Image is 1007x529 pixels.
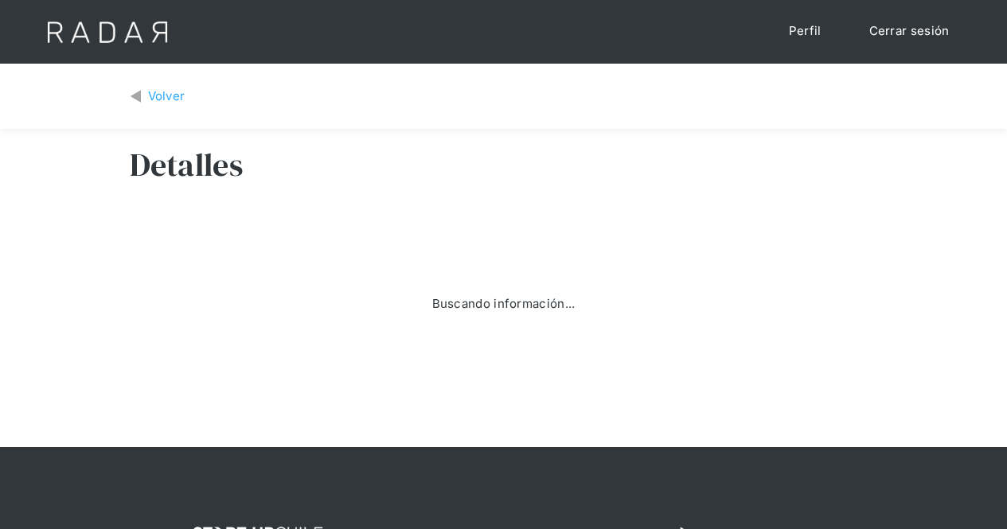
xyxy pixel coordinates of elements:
div: Buscando información... [432,295,576,313]
a: Cerrar sesión [853,16,966,47]
a: Perfil [773,16,837,47]
div: Volver [148,88,185,106]
a: Volver [130,88,185,106]
h3: Detalles [130,145,243,185]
